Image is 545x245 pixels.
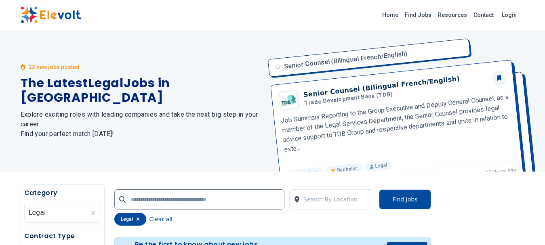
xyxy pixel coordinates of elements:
button: Clear all [149,213,173,226]
h5: Category [24,188,101,198]
a: Find Jobs [402,8,435,21]
a: Home [379,8,402,21]
img: Elevolt [21,6,81,23]
h2: Explore exciting roles with leading companies and take the next big step in your career. Find you... [21,110,263,139]
a: Contact [470,8,497,21]
h5: Contract Type [24,231,101,241]
a: Resources [435,8,470,21]
button: Find Jobs [379,189,431,209]
h1: The Latest Legal Jobs in [GEOGRAPHIC_DATA] [21,76,263,105]
div: legal [114,213,146,226]
p: 22 new jobs posted [29,63,80,71]
a: Login [497,7,522,23]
